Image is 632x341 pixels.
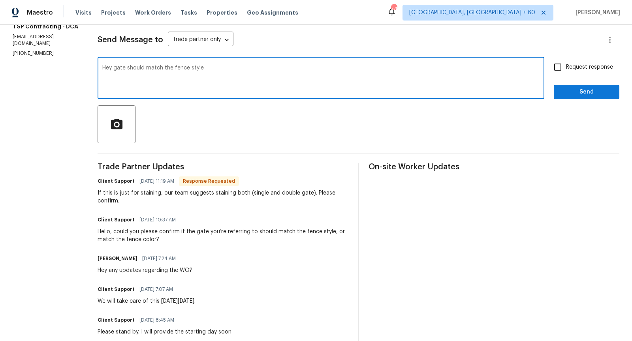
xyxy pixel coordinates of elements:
[98,285,135,293] h6: Client Support
[98,177,135,185] h6: Client Support
[98,297,196,305] div: We will take care of this [DATE][DATE].
[13,34,79,47] p: [EMAIL_ADDRESS][DOMAIN_NAME]
[13,22,79,30] h5: TSP Contracting - DCA
[139,285,173,293] span: [DATE] 7:07 AM
[98,216,135,224] h6: Client Support
[98,328,231,336] div: Please stand by. I will provide the starting day soon
[247,9,298,17] span: Geo Assignments
[135,9,171,17] span: Work Orders
[102,65,540,93] textarea: Hey gate should match the fence style
[139,177,174,185] span: [DATE] 11:19 AM
[98,36,163,44] span: Send Message to
[181,10,197,15] span: Tasks
[98,266,192,274] div: Hey any updates regarding the WO?
[207,9,237,17] span: Properties
[98,228,348,244] div: Hello, could you please confirm if the gate you’re referring to should match the fence style, or ...
[554,85,619,99] button: Send
[139,216,176,224] span: [DATE] 10:37 AM
[101,9,126,17] span: Projects
[98,163,348,171] span: Trade Partner Updates
[27,9,53,17] span: Maestro
[168,34,233,47] div: Trade partner only
[391,5,397,13] div: 778
[566,63,613,71] span: Request response
[98,189,348,205] div: If this is just for staining, our team suggests staining both (single and double gate). Please co...
[98,255,137,262] h6: [PERSON_NAME]
[409,9,535,17] span: [GEOGRAPHIC_DATA], [GEOGRAPHIC_DATA] + 60
[560,87,613,97] span: Send
[180,177,238,185] span: Response Requested
[75,9,92,17] span: Visits
[13,50,79,57] p: [PHONE_NUMBER]
[98,316,135,324] h6: Client Support
[369,163,619,171] span: On-site Worker Updates
[572,9,620,17] span: [PERSON_NAME]
[139,316,174,324] span: [DATE] 8:45 AM
[142,255,176,262] span: [DATE] 7:24 AM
